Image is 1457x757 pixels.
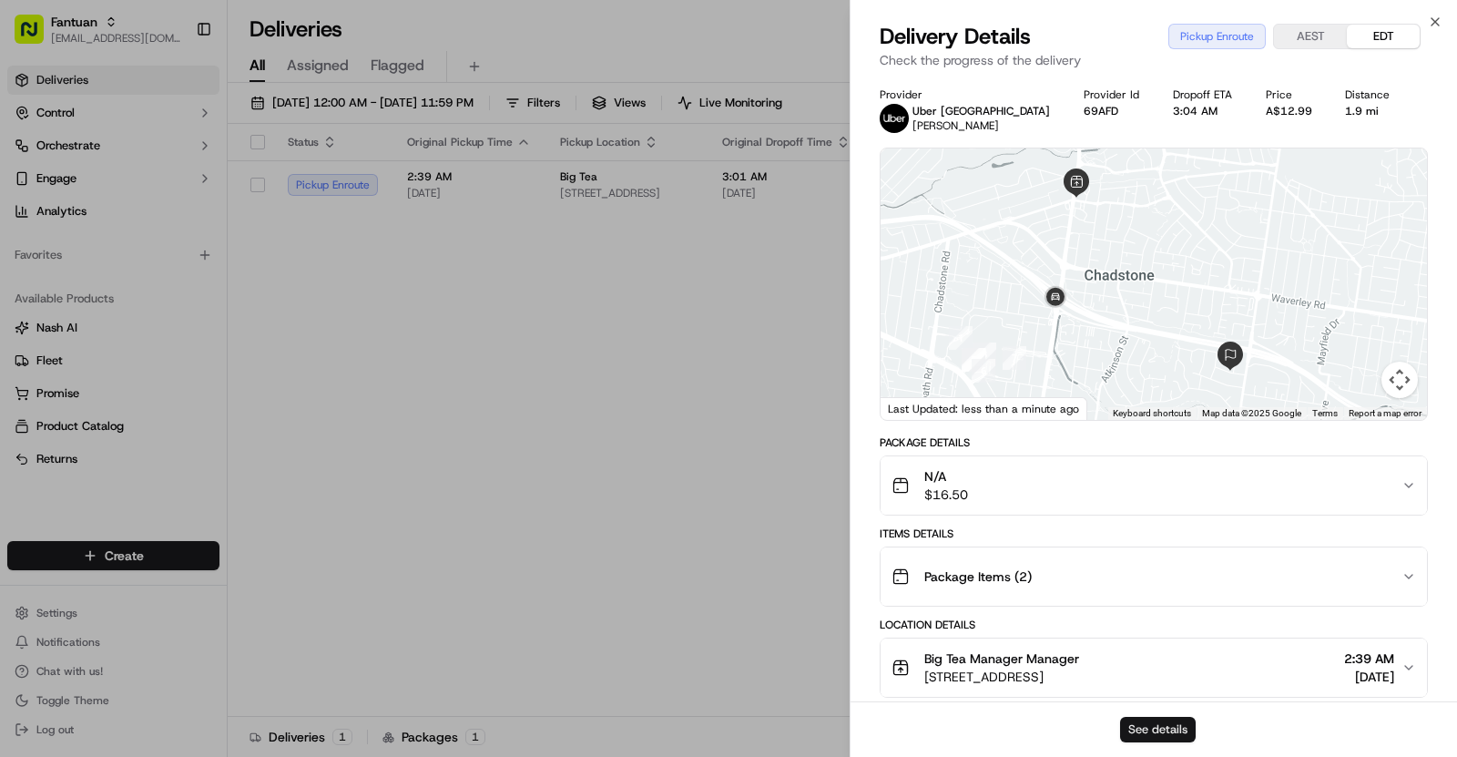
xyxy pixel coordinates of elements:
button: AEST [1274,25,1347,48]
img: uber-new-logo.jpeg [880,104,909,133]
img: Asif Zaman Khan [18,264,47,293]
span: API Documentation [172,406,292,425]
span: Pylon [181,451,220,465]
span: [PERSON_NAME] [912,118,999,133]
div: 1 [949,326,973,350]
div: Past conversations [18,236,122,251]
div: Start new chat [82,173,299,191]
button: N/A$16.50 [881,456,1427,515]
span: • [151,281,158,296]
button: Keyboard shortcuts [1113,407,1191,420]
img: 1736555255976-a54dd68f-1ca7-489b-9aae-adbdc363a1c4 [36,332,51,346]
div: Location Details [880,618,1428,632]
div: Distance [1345,87,1394,102]
span: N/A [924,467,968,486]
span: Map data ©2025 Google [1202,408,1301,418]
a: Report a map error [1349,408,1421,418]
div: 💻 [154,408,168,423]
div: Last Updated: less than a minute ago [881,397,1087,420]
span: Package Items ( 2 ) [924,568,1032,586]
span: [DATE] [1344,668,1394,686]
span: [PERSON_NAME] [56,331,148,345]
img: Masood Aslam [18,313,47,343]
a: Open this area in Google Maps (opens a new window) [885,396,945,420]
div: 5 [962,348,985,372]
input: Got a question? Start typing here... [47,117,328,136]
div: A$12.99 [1266,104,1317,118]
div: 1.9 mi [1345,104,1394,118]
img: 1736555255976-a54dd68f-1ca7-489b-9aae-adbdc363a1c4 [18,173,51,206]
span: [STREET_ADDRESS] [924,668,1079,686]
div: 6 [972,359,995,383]
div: We're available if you need us! [82,191,250,206]
span: [DATE] [161,331,199,345]
div: 3:04 AM [1173,104,1237,118]
p: Welcome 👋 [18,72,331,101]
button: See all [282,232,331,254]
img: 4281594248423_2fcf9dad9f2a874258b8_72.png [38,173,71,206]
a: Terms (opens in new tab) [1312,408,1338,418]
img: Google [885,396,945,420]
div: Package Details [880,435,1428,450]
div: Items Details [880,527,1428,541]
span: Knowledge Base [36,406,139,425]
div: Provider Id [1084,87,1144,102]
button: EDT [1347,25,1420,48]
button: Package Items (2) [881,547,1427,606]
span: Delivery Details [880,22,1031,51]
p: Uber [GEOGRAPHIC_DATA] [912,104,1050,118]
a: Powered byPylon [128,450,220,465]
a: 📗Knowledge Base [11,399,147,432]
div: Dropoff ETA [1173,87,1237,102]
button: Map camera controls [1381,362,1418,398]
p: Check the progress of the delivery [880,51,1428,69]
img: Nash [18,17,55,54]
div: Price [1266,87,1317,102]
div: 7 [1003,346,1026,370]
button: See details [1120,717,1196,742]
button: Big Tea Manager Manager[STREET_ADDRESS]2:39 AM[DATE] [881,639,1427,697]
a: 💻API Documentation [147,399,300,432]
span: Big Tea Manager Manager [924,650,1079,668]
div: 3 [973,343,996,366]
span: 2:39 AM [1344,650,1394,668]
div: Provider [880,87,1055,102]
button: Start new chat [310,179,331,200]
span: • [151,331,158,345]
span: $16.50 [924,486,968,504]
button: 69AFD [1084,104,1118,118]
div: 📗 [18,408,33,423]
span: [PERSON_NAME] [56,281,148,296]
span: [DATE] [161,281,199,296]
